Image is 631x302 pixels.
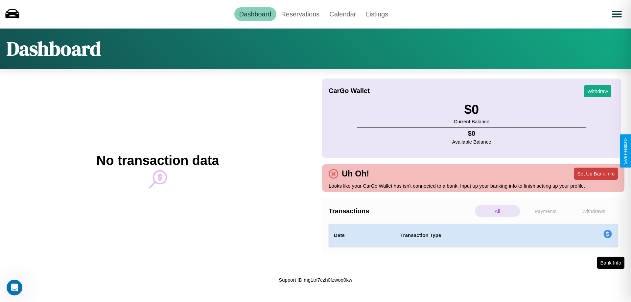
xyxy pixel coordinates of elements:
p: All [475,205,520,217]
h1: Dashboard [7,35,101,62]
h2: No transaction data [96,153,219,168]
p: Looks like your CarGo Wallet has isn't connected to a bank. Input up your banking info to finish ... [329,181,618,190]
table: simple table [329,224,618,247]
p: Support ID: mg1tn7czh0fzwoq0kw [279,275,352,284]
button: Set Up Bank Info [574,168,618,180]
a: Reservations [276,7,325,21]
a: Dashboard [234,7,276,21]
a: Listings [361,7,393,21]
a: Calendar [324,7,361,21]
h4: Date [334,231,390,239]
iframe: Intercom live chat [7,280,22,295]
h4: CarGo Wallet [329,87,370,95]
button: Open menu [608,5,626,23]
p: Available Balance [452,137,491,146]
h4: Uh Oh! [339,169,372,178]
h4: $ 0 [452,130,491,137]
p: Withdraws [571,205,616,217]
p: Current Balance [454,117,489,126]
p: Payments [523,205,568,217]
button: Withdraw [584,85,611,97]
h3: $ 0 [454,102,489,117]
h4: Transactions [329,207,473,215]
h4: Transaction Type [400,231,549,239]
div: Give Feedback [623,138,628,164]
button: Bank Info [597,257,624,269]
